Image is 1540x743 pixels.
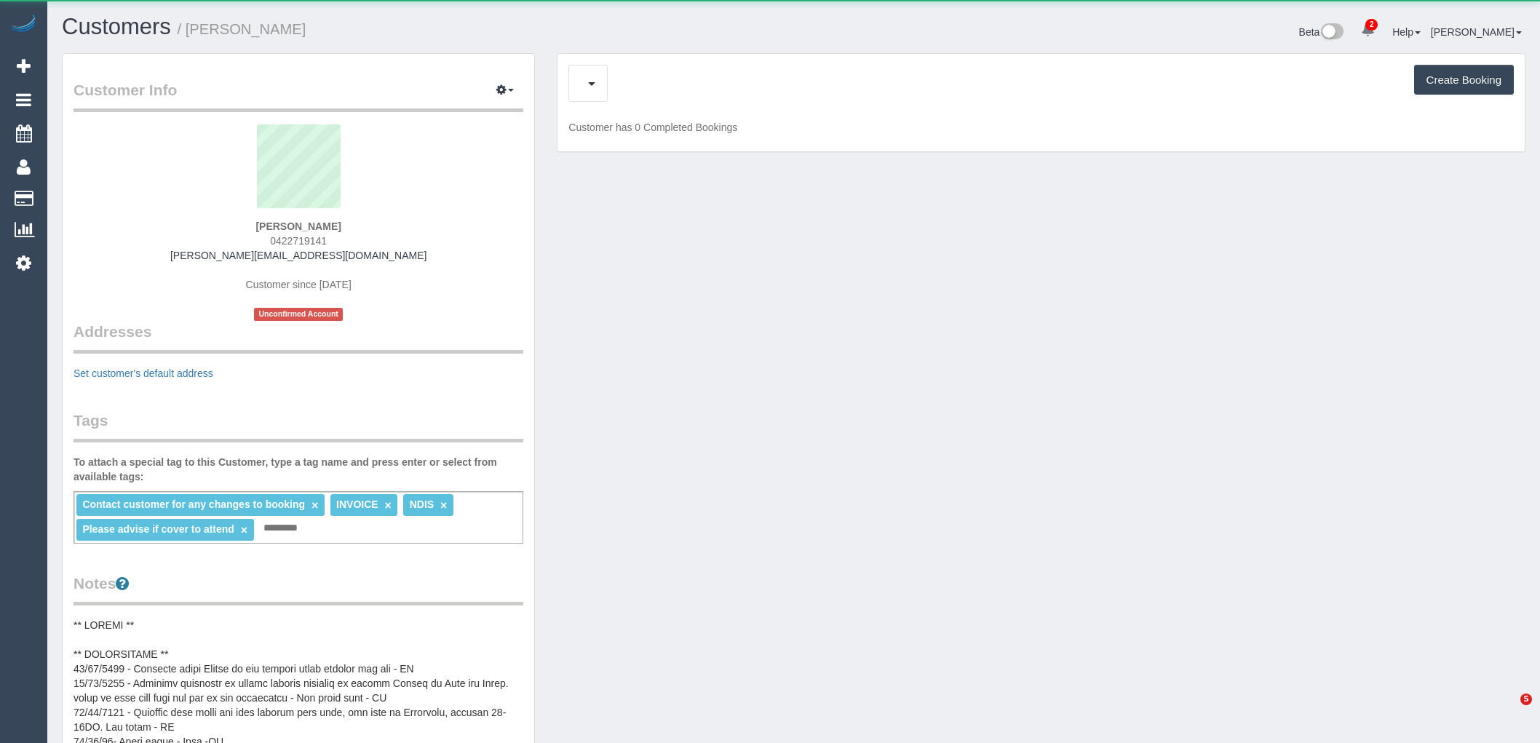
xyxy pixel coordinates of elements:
span: 5 [1520,694,1532,705]
a: × [241,524,247,536]
span: Unconfirmed Account [254,308,343,320]
a: [PERSON_NAME][EMAIL_ADDRESS][DOMAIN_NAME] [170,250,426,261]
p: Customer has 0 Completed Bookings [568,120,1514,135]
img: New interface [1319,23,1343,42]
legend: Tags [74,410,523,442]
a: [PERSON_NAME] [1431,26,1522,38]
span: NDIS [410,498,434,510]
iframe: Intercom live chat [1491,694,1525,728]
a: Set customer's default address [74,367,213,379]
legend: Customer Info [74,79,523,112]
small: / [PERSON_NAME] [178,21,306,37]
a: Beta [1299,26,1344,38]
button: Create Booking [1414,65,1514,95]
span: INVOICE [336,498,378,510]
legend: Notes [74,573,523,605]
span: 2 [1365,19,1378,31]
a: Customers [62,14,171,39]
strong: [PERSON_NAME] [255,220,341,232]
span: Contact customer for any changes to booking [82,498,305,510]
a: × [311,499,318,512]
a: × [385,499,392,512]
span: Customer since [DATE] [246,279,352,290]
a: Help [1392,26,1421,38]
a: 2 [1354,15,1382,47]
a: × [440,499,447,512]
span: 0422719141 [270,235,327,247]
label: To attach a special tag to this Customer, type a tag name and press enter or select from availabl... [74,455,523,484]
img: Automaid Logo [9,15,38,35]
span: Please advise if cover to attend [82,523,234,535]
